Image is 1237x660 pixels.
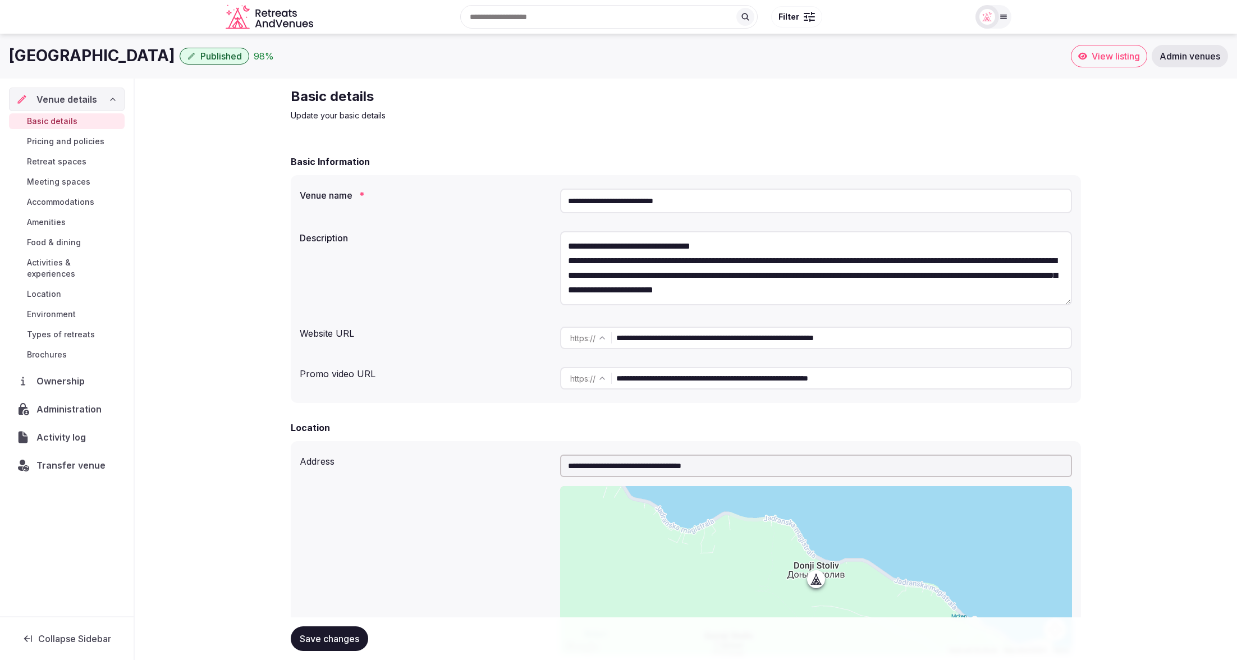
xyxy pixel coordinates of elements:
[9,154,125,169] a: Retreat spaces
[254,49,274,63] button: 98%
[27,176,90,187] span: Meeting spaces
[300,233,551,242] label: Description
[9,453,125,477] button: Transfer venue
[291,626,368,651] button: Save changes
[27,156,86,167] span: Retreat spaces
[200,51,242,62] span: Published
[291,421,330,434] h2: Location
[27,349,67,360] span: Brochures
[1152,45,1228,67] a: Admin venues
[27,257,120,279] span: Activities & experiences
[300,322,551,340] div: Website URL
[9,134,125,149] a: Pricing and policies
[300,191,551,200] label: Venue name
[778,11,799,22] span: Filter
[27,288,61,300] span: Location
[300,450,551,468] div: Address
[27,309,76,320] span: Environment
[9,286,125,302] a: Location
[9,397,125,421] a: Administration
[9,306,125,322] a: Environment
[9,626,125,651] button: Collapse Sidebar
[291,155,370,168] h2: Basic Information
[38,633,111,644] span: Collapse Sidebar
[27,196,94,208] span: Accommodations
[9,113,125,129] a: Basic details
[9,255,125,282] a: Activities & experiences
[9,194,125,210] a: Accommodations
[979,9,995,25] img: miaceralde
[291,88,668,106] h2: Basic details
[180,48,249,65] button: Published
[9,214,125,230] a: Amenities
[226,4,315,30] a: Visit the homepage
[36,402,106,416] span: Administration
[36,93,97,106] span: Venue details
[27,136,104,147] span: Pricing and policies
[27,116,77,127] span: Basic details
[36,459,106,472] span: Transfer venue
[300,363,551,381] div: Promo video URL
[300,633,359,644] span: Save changes
[9,425,125,449] a: Activity log
[9,45,175,67] h1: [GEOGRAPHIC_DATA]
[254,49,274,63] div: 98 %
[9,347,125,363] a: Brochures
[1160,51,1220,62] span: Admin venues
[27,237,81,248] span: Food & dining
[1092,51,1140,62] span: View listing
[27,329,95,340] span: Types of retreats
[9,174,125,190] a: Meeting spaces
[36,430,90,444] span: Activity log
[9,235,125,250] a: Food & dining
[226,4,315,30] svg: Retreats and Venues company logo
[27,217,66,228] span: Amenities
[291,110,668,121] p: Update your basic details
[9,369,125,393] a: Ownership
[36,374,89,388] span: Ownership
[9,327,125,342] a: Types of retreats
[771,6,822,27] button: Filter
[1071,45,1147,67] a: View listing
